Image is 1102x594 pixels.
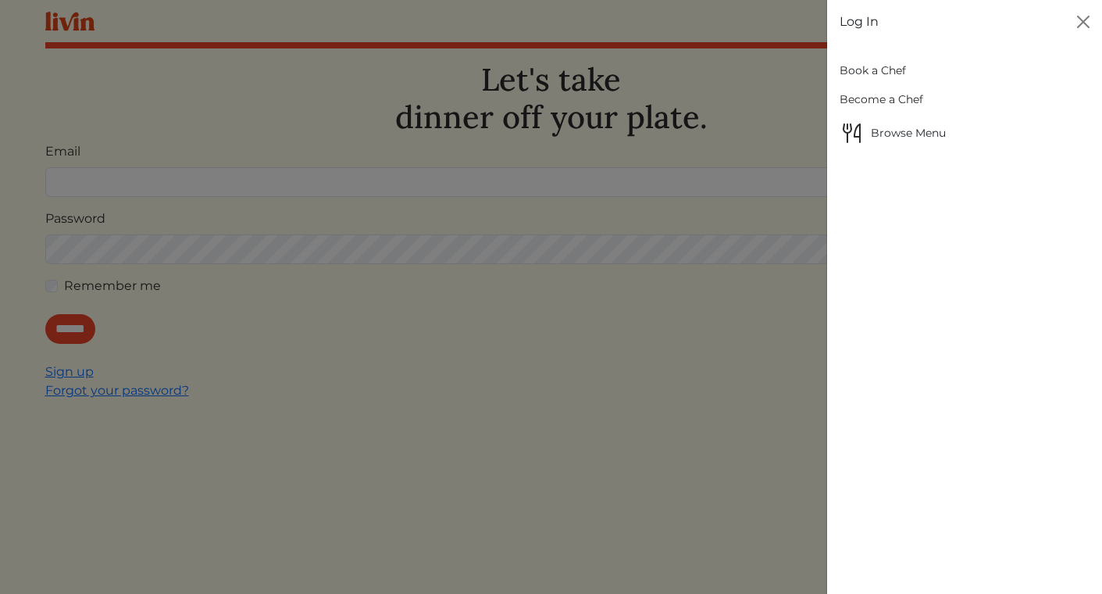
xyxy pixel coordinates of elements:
[840,120,1090,145] span: Browse Menu
[840,120,865,145] img: Browse Menu
[840,56,1090,85] a: Book a Chef
[840,114,1090,152] a: Browse MenuBrowse Menu
[840,13,879,31] a: Log In
[840,85,1090,114] a: Become a Chef
[1071,9,1096,34] button: Close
